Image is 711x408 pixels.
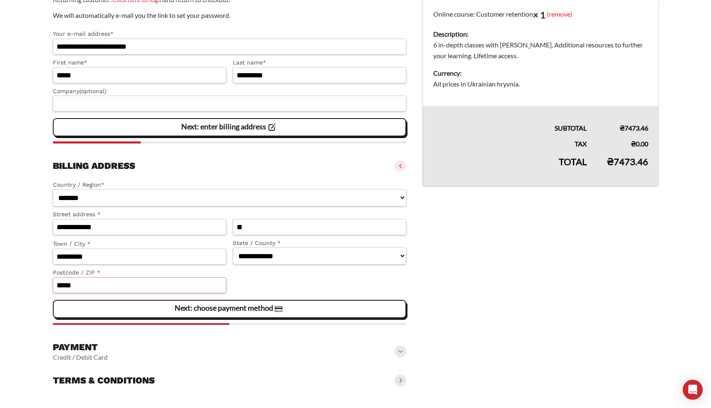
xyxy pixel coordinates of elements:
[53,268,226,277] label: Postcode / ZIP
[53,118,406,136] vaadin-button: Next: enter billing address
[53,180,406,190] label: Country / Region
[607,156,648,167] bdi: 7473.46
[53,341,108,353] h3: Payment
[547,10,573,17] a: (remove)
[53,87,406,96] label: Company
[233,58,406,67] label: Last name
[631,140,636,148] span: ₴
[433,68,648,79] dt: Currency:
[53,239,226,249] label: Town / City
[233,238,406,248] label: State / County
[433,40,648,61] dd: 6 in-depth classes with [PERSON_NAME]. Additional resources to further your learning. Lifetime ac...
[433,29,648,40] dt: Description:
[631,140,648,148] bdi: 0.00
[620,124,625,132] span: ₴
[53,160,135,172] h3: Billing address
[607,156,614,167] span: ₴
[533,9,546,20] strong: × 1
[53,353,108,361] vaadin-horizontal-layout: Credit / Debit Card
[53,29,406,39] label: Your e-mail address
[79,88,106,94] span: (optional)
[53,375,155,386] h3: Terms & conditions
[423,134,597,149] th: Tax
[53,300,406,318] vaadin-button: Next: choose payment method
[423,149,597,186] th: Total
[53,10,406,21] p: We will automatically e-mail you the link to set your password.
[620,124,648,132] bdi: 7473.46
[53,210,226,219] label: Street address
[423,106,597,134] th: Subtotal
[683,380,703,400] div: Open Intercom Messenger
[433,79,648,89] dd: All prices in Ukrainian hryvnia.
[53,58,226,67] label: First name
